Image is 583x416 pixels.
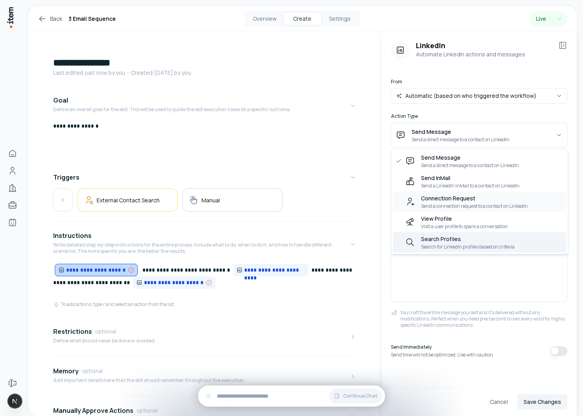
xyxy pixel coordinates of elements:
span: View Profile [421,214,508,223]
span: Search Profiles [421,234,515,244]
span: Send a LinkedIn InMail to a contact on LinkedIn [421,183,520,189]
span: Connection Request [421,194,528,203]
span: Send a direct message to a contact on LinkedIn [421,162,519,169]
span: Send a connection request to a contact on LinkedIn [421,203,528,209]
span: Send Message [421,153,519,162]
span: Send InMail [421,173,520,183]
span: Search for LinkedIn profiles based on criteria [421,244,515,250]
span: Visit a user profile to spark a conversation [421,223,508,230]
